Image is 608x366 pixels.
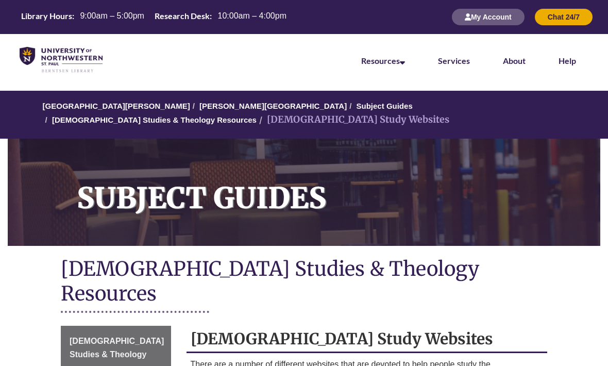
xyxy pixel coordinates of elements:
[43,102,190,110] a: [GEOGRAPHIC_DATA][PERSON_NAME]
[257,112,449,127] li: [DEMOGRAPHIC_DATA] Study Websites
[199,102,347,110] a: [PERSON_NAME][GEOGRAPHIC_DATA]
[535,9,593,25] button: Chat 24/7
[218,11,286,20] span: 10:00am – 4:00pm
[559,56,576,65] a: Help
[17,10,291,24] a: Hours Today
[187,326,548,353] h2: [DEMOGRAPHIC_DATA] Study Websites
[17,10,291,23] table: Hours Today
[535,12,593,21] a: Chat 24/7
[150,10,213,22] th: Research Desk:
[8,139,600,246] a: Subject Guides
[61,256,547,308] h1: [DEMOGRAPHIC_DATA] Studies & Theology Resources
[17,10,76,22] th: Library Hours:
[503,56,526,65] a: About
[452,9,525,25] button: My Account
[70,337,164,359] span: [DEMOGRAPHIC_DATA] Studies & Theology
[357,102,413,110] a: Subject Guides
[452,12,525,21] a: My Account
[438,56,470,65] a: Services
[80,11,144,20] span: 9:00am – 5:00pm
[361,56,405,65] a: Resources
[20,47,103,73] img: UNWSP Library Logo
[52,115,257,124] a: [DEMOGRAPHIC_DATA] Studies & Theology Resources
[65,139,600,232] h1: Subject Guides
